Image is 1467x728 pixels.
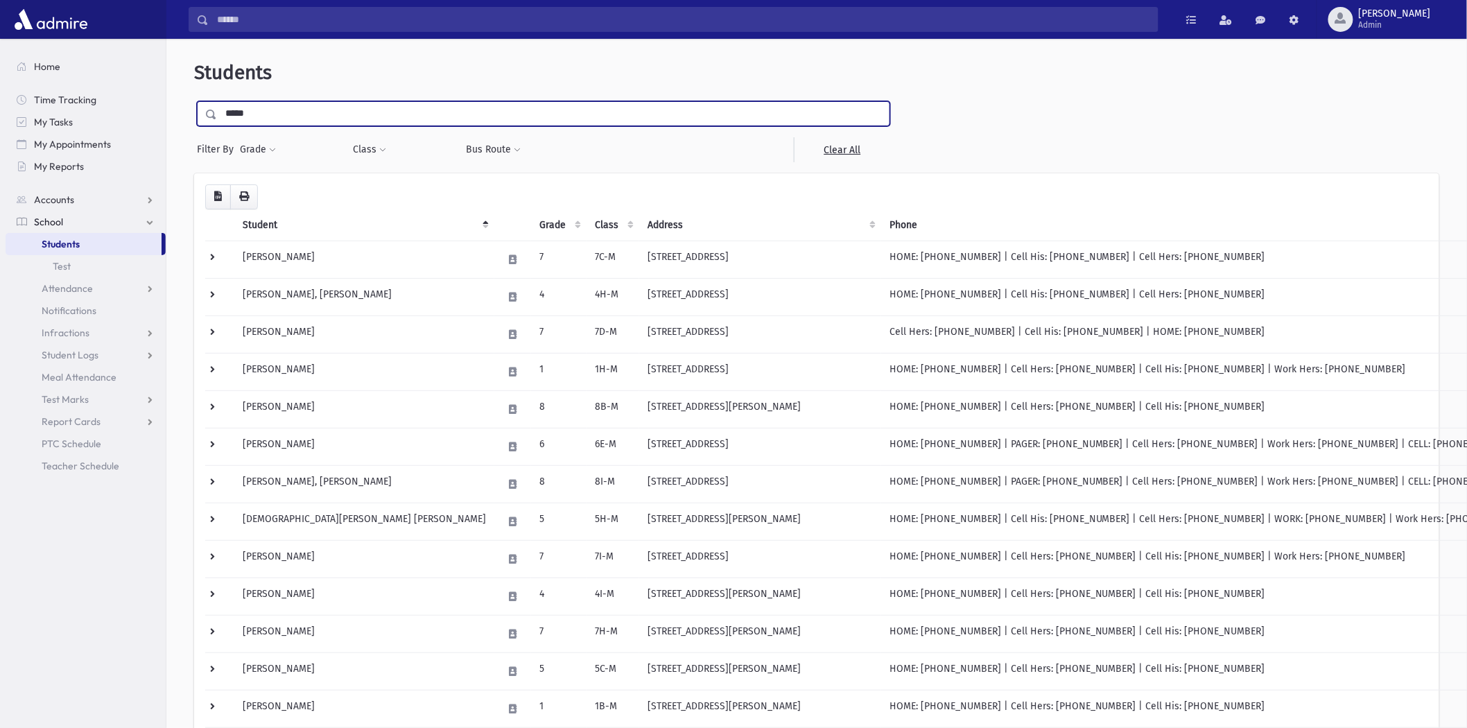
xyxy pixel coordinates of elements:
th: Grade: activate to sort column ascending [531,209,587,241]
span: Meal Attendance [42,371,116,383]
a: My Reports [6,155,166,177]
td: [PERSON_NAME] [234,428,494,465]
a: School [6,211,166,233]
td: [DEMOGRAPHIC_DATA][PERSON_NAME] [PERSON_NAME] [234,503,494,540]
td: 1 [531,690,587,727]
td: [PERSON_NAME] [234,315,494,353]
td: 1H-M [587,353,639,390]
td: [PERSON_NAME], [PERSON_NAME] [234,278,494,315]
td: [STREET_ADDRESS] [639,540,881,578]
button: Grade [239,137,277,162]
span: Students [42,238,80,250]
button: CSV [205,184,231,209]
th: Class: activate to sort column ascending [587,209,639,241]
span: Student Logs [42,349,98,361]
span: PTC Schedule [42,437,101,450]
td: [PERSON_NAME], [PERSON_NAME] [234,465,494,503]
td: [PERSON_NAME] [234,652,494,690]
td: [STREET_ADDRESS][PERSON_NAME] [639,503,881,540]
td: 6 [531,428,587,465]
a: My Appointments [6,133,166,155]
span: My Reports [34,160,84,173]
td: 7 [531,540,587,578]
td: 6E-M [587,428,639,465]
td: 5C-M [587,652,639,690]
a: Test [6,255,166,277]
td: [STREET_ADDRESS] [639,465,881,503]
td: [STREET_ADDRESS][PERSON_NAME] [639,652,881,690]
a: Clear All [794,137,890,162]
td: 8I-M [587,465,639,503]
th: Address: activate to sort column ascending [639,209,881,241]
td: [STREET_ADDRESS] [639,278,881,315]
td: [STREET_ADDRESS][PERSON_NAME] [639,615,881,652]
a: Notifications [6,300,166,322]
td: [STREET_ADDRESS] [639,315,881,353]
a: Home [6,55,166,78]
a: Infractions [6,322,166,344]
td: [STREET_ADDRESS] [639,353,881,390]
td: 7 [531,615,587,652]
span: Time Tracking [34,94,96,106]
a: Students [6,233,162,255]
a: Test Marks [6,388,166,410]
span: Test Marks [42,393,89,406]
span: Filter By [197,142,239,157]
span: Accounts [34,193,74,206]
td: 8 [531,390,587,428]
span: Infractions [42,327,89,339]
span: Attendance [42,282,93,295]
th: Student: activate to sort column descending [234,209,494,241]
td: [STREET_ADDRESS][PERSON_NAME] [639,690,881,727]
td: 5H-M [587,503,639,540]
span: My Appointments [34,138,111,150]
span: Home [34,60,60,73]
td: [PERSON_NAME] [234,540,494,578]
td: 7 [531,315,587,353]
a: Report Cards [6,410,166,433]
td: 7C-M [587,241,639,278]
td: 5 [531,652,587,690]
span: Admin [1359,19,1431,31]
img: AdmirePro [11,6,91,33]
input: Search [209,7,1158,32]
td: 4 [531,278,587,315]
td: [STREET_ADDRESS][PERSON_NAME] [639,390,881,428]
td: 7I-M [587,540,639,578]
span: Teacher Schedule [42,460,119,472]
td: 4 [531,578,587,615]
a: Attendance [6,277,166,300]
td: 5 [531,503,587,540]
td: [PERSON_NAME] [234,390,494,428]
span: My Tasks [34,116,73,128]
span: School [34,216,63,228]
td: [STREET_ADDRESS] [639,241,881,278]
td: 7D-M [587,315,639,353]
td: 8B-M [587,390,639,428]
a: Accounts [6,189,166,211]
td: 7H-M [587,615,639,652]
a: Time Tracking [6,89,166,111]
span: [PERSON_NAME] [1359,8,1431,19]
td: 8 [531,465,587,503]
a: My Tasks [6,111,166,133]
td: 4I-M [587,578,639,615]
td: 1 [531,353,587,390]
span: Report Cards [42,415,101,428]
td: 7 [531,241,587,278]
a: Student Logs [6,344,166,366]
td: [STREET_ADDRESS] [639,428,881,465]
a: Meal Attendance [6,366,166,388]
td: [PERSON_NAME] [234,353,494,390]
td: [PERSON_NAME] [234,690,494,727]
button: Class [352,137,387,162]
td: 1B-M [587,690,639,727]
td: [STREET_ADDRESS][PERSON_NAME] [639,578,881,615]
button: Print [230,184,258,209]
a: PTC Schedule [6,433,166,455]
button: Bus Route [466,137,522,162]
td: [PERSON_NAME] [234,578,494,615]
td: [PERSON_NAME] [234,615,494,652]
span: Notifications [42,304,96,317]
a: Teacher Schedule [6,455,166,477]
